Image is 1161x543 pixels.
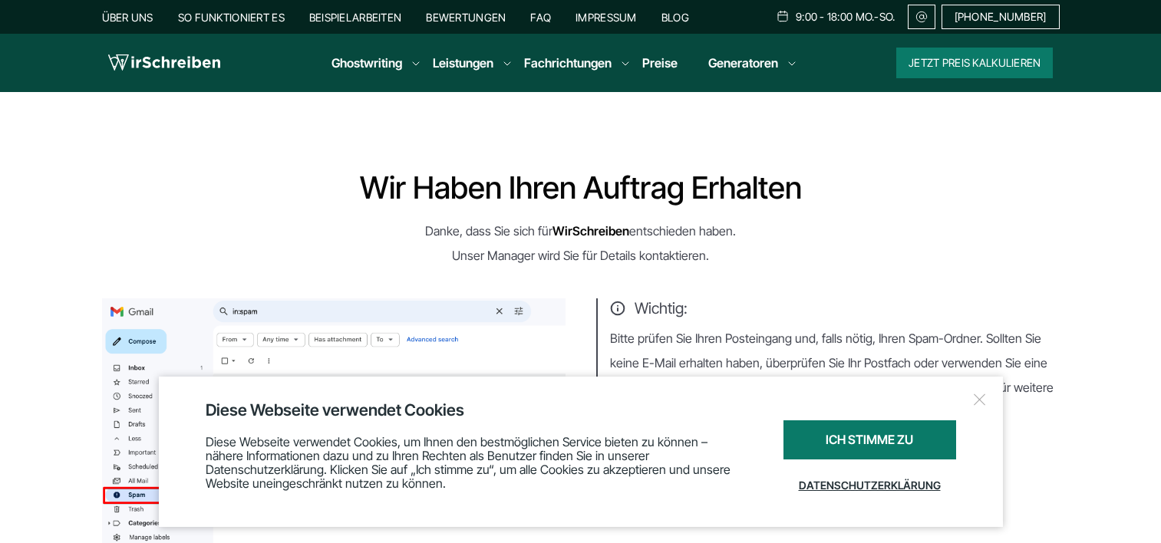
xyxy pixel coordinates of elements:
a: Generatoren [708,54,778,72]
div: Diese Webseite verwendet Cookies, um Ihnen den bestmöglichen Service bieten zu können – nähere In... [206,420,745,504]
span: Wichtig: [610,298,1060,318]
p: Unser Manager wird Sie für Details kontaktieren. [102,243,1060,268]
div: Diese Webseite verwendet Cookies [206,400,956,420]
a: Impressum [576,11,637,24]
p: Danke, dass Sie sich für entschieden haben. [102,219,1060,243]
a: [PHONE_NUMBER] [942,5,1060,29]
a: FAQ [530,11,551,24]
p: Bitte prüfen Sie Ihren Posteingang und, falls nötig, Ihren Spam-Ordner. Sollten Sie keine E-Mail ... [610,326,1060,424]
a: Über uns [102,11,153,24]
a: So funktioniert es [178,11,285,24]
span: 9:00 - 18:00 Mo.-So. [796,11,895,23]
a: Leistungen [433,54,493,72]
img: logo wirschreiben [108,51,220,74]
strong: WirSchreiben [552,223,629,239]
h1: Wir haben Ihren Auftrag erhalten [102,173,1060,203]
div: Ich stimme zu [783,420,956,459]
a: Bewertungen [426,11,506,24]
img: Email [915,11,928,23]
button: Jetzt Preis kalkulieren [896,48,1053,78]
a: Ghostwriting [331,54,402,72]
a: Fachrichtungen [524,54,612,72]
a: Blog [661,11,689,24]
a: Beispielarbeiten [309,11,401,24]
a: Preise [642,55,678,71]
a: Datenschutzerklärung [783,467,956,504]
span: [PHONE_NUMBER] [955,11,1047,23]
img: Schedule [776,10,790,22]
